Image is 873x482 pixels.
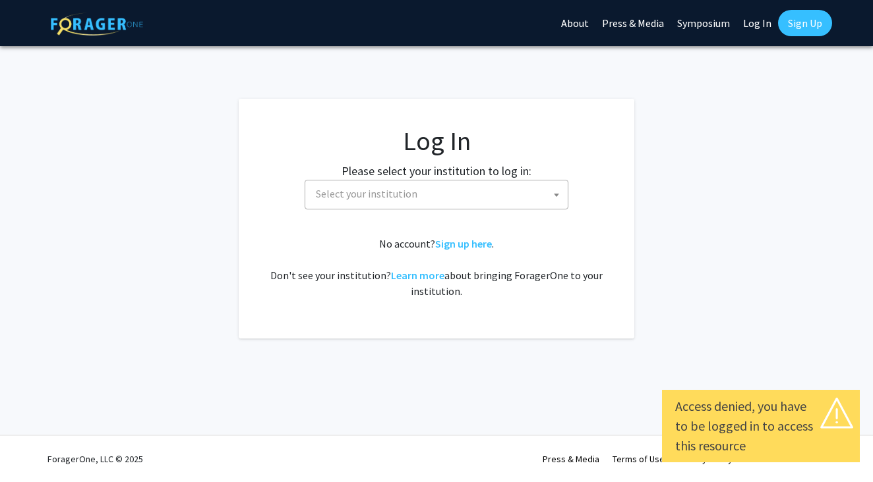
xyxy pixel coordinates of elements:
label: Please select your institution to log in: [342,162,531,180]
h1: Log In [265,125,608,157]
div: No account? . Don't see your institution? about bringing ForagerOne to your institution. [265,236,608,299]
a: Sign Up [778,10,832,36]
a: Terms of Use [613,453,665,465]
a: Sign up here [435,237,492,250]
a: Learn more about bringing ForagerOne to your institution [391,269,444,282]
a: Press & Media [543,453,599,465]
div: Access denied, you have to be logged in to access this resource [675,396,847,456]
span: Select your institution [311,180,568,207]
span: Select your institution [316,187,417,200]
img: ForagerOne Logo [51,13,143,36]
div: ForagerOne, LLC © 2025 [47,436,143,482]
span: Select your institution [305,180,568,209]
